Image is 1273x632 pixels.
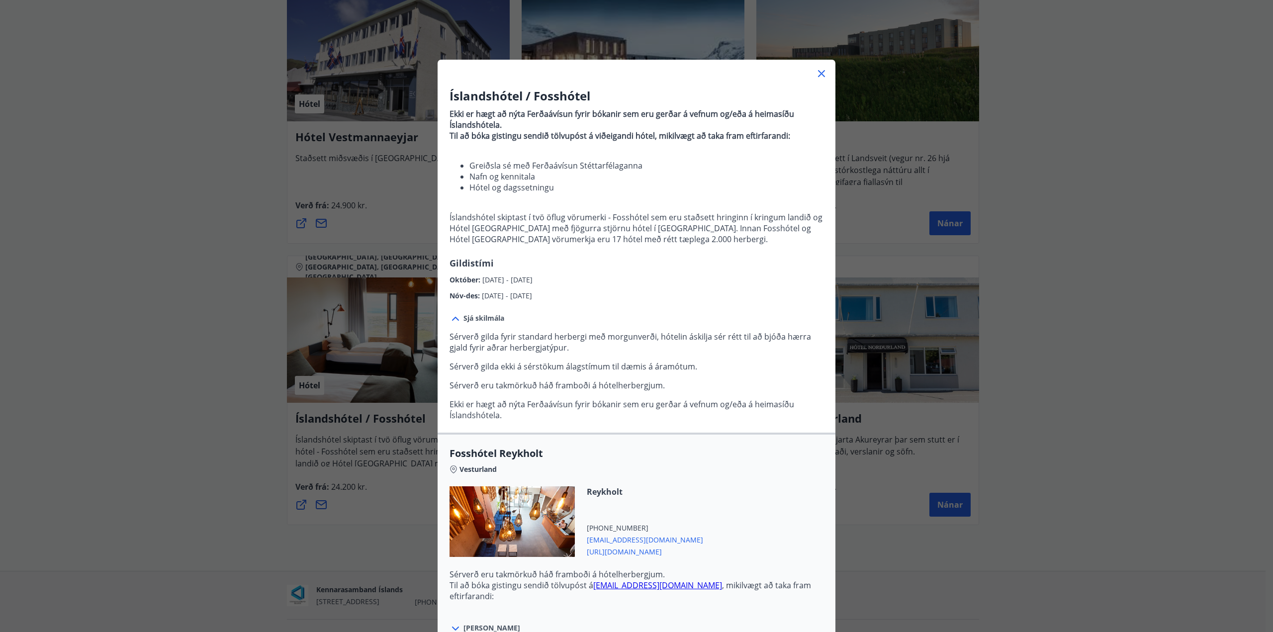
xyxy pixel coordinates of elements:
[450,399,823,421] p: Ekki er hægt að nýta Ferðaávísun fyrir bókanir sem eru gerðar á vefnum og/eða á heimasíðu Íslands...
[593,580,722,591] a: [EMAIL_ADDRESS][DOMAIN_NAME]
[469,160,823,171] li: Greiðsla sé með Ferðaávísun Stéttarfélaganna
[450,212,823,245] p: Íslandshótel skiptast í tvö öflug vörumerki - Fosshótel sem eru staðsett hringinn í kringum landi...
[450,380,823,391] p: Sérverð eru takmörkuð háð framboði á hótelherbergjum.
[450,361,823,372] p: Sérverð gilda ekki á sérstökum álagstímum til dæmis á áramótum.
[587,523,703,533] span: [PHONE_NUMBER]
[450,88,823,104] h3: Íslandshótel / Fosshótel
[450,275,482,284] span: Október :
[450,580,823,602] p: Til að bóka gistingu sendið tölvupóst á , mikilvægt að taka fram eftirfarandi:
[587,533,703,545] span: [EMAIL_ADDRESS][DOMAIN_NAME]
[587,486,703,497] span: Reykholt
[587,545,703,557] span: [URL][DOMAIN_NAME]
[469,610,823,621] li: Greiðsla sé með Ferðaávísun Stéttarfélaganna
[450,108,794,130] strong: Ekki er hægt að nýta Ferðaávísun fyrir bókanir sem eru gerðar á vefnum og/eða á heimasíðu Íslands...
[450,447,823,460] span: Fosshótel Reykholt
[450,569,823,580] p: Sérverð eru takmörkuð háð framboði á hótelherbergjum.
[482,275,533,284] span: [DATE] - [DATE]
[450,130,790,141] strong: Til að bóka gistingu sendið tölvupóst á viðeigandi hótel, mikilvægt að taka fram eftirfarandi:
[463,313,504,323] span: Sjá skilmála
[450,331,823,353] p: Sérverð gilda fyrir standard herbergi með morgunverði, hótelin áskilja sér rétt til að bjóða hærr...
[459,464,497,474] span: Vesturland
[469,182,823,193] li: Hótel og dagssetningu
[469,171,823,182] li: Nafn og kennitala
[482,291,532,300] span: [DATE] - [DATE]
[450,291,482,300] span: Nóv-des :
[450,257,494,269] span: Gildistími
